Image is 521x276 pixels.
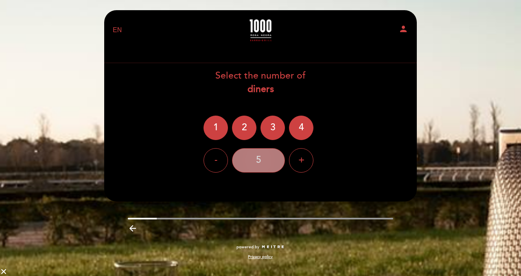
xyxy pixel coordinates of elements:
[289,148,313,173] div: +
[236,244,285,250] a: powered by
[261,245,285,249] img: MEITRE
[204,148,228,173] div: -
[104,69,417,96] div: Select the number of
[232,116,256,140] div: 2
[398,24,408,34] i: person
[236,244,259,250] span: powered by
[398,24,408,37] button: person
[128,223,138,233] i: arrow_backward
[232,148,285,173] div: 5
[210,19,311,42] a: 1000 [PERSON_NAME] Negra
[248,254,273,260] a: Privacy policy
[247,83,274,95] b: diners
[289,116,313,140] div: 4
[204,116,228,140] div: 1
[260,116,285,140] div: 3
